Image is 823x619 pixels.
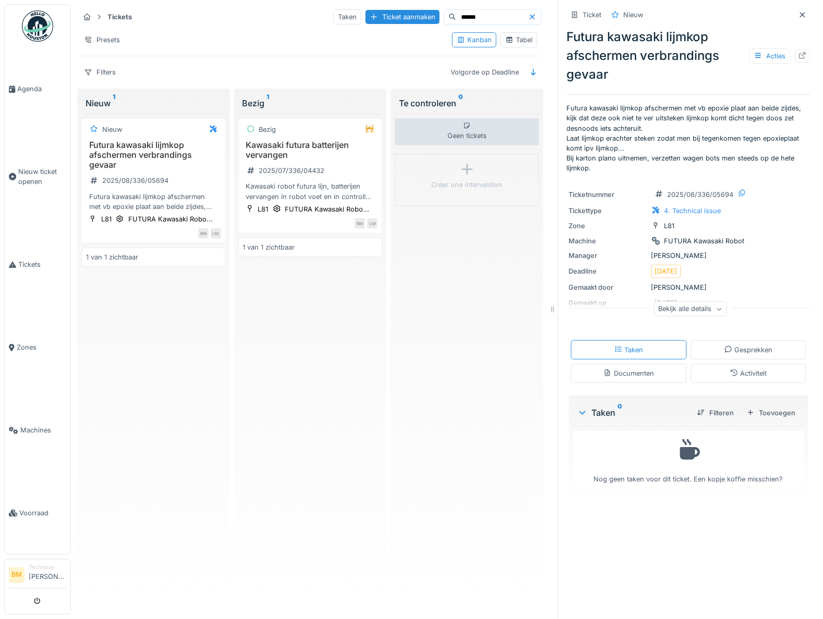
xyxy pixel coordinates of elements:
div: L81 [101,214,112,224]
div: Futura kawasaki lijmkop afschermen verbrandings gevaar [567,28,810,84]
span: Nieuw ticket openen [18,167,66,187]
a: Nieuw ticket openen [5,130,70,223]
div: 2025/08/336/05694 [102,176,168,185]
div: Bezig [259,125,276,134]
div: Tabel [505,35,532,45]
div: Taken [333,9,361,24]
div: Te controleren [399,97,535,109]
div: BM [198,228,209,239]
div: Ticket aanmaken [366,10,440,24]
div: FUTURA Kawasaki Robot [664,236,745,246]
a: Machines [5,389,70,472]
div: Taken [577,406,689,419]
div: [PERSON_NAME] [569,282,808,292]
div: LM [211,228,221,239]
div: Gemaakt door [569,282,647,292]
div: Créer une intervention [432,180,503,190]
div: Nog geen taken voor dit ticket. Een kopje koffie misschien? [580,436,797,484]
div: Futura kawasaki lijmkop afschermen met vb epoxie plaat aan beide zijdes, kijk dat deze ook niet t... [86,192,221,212]
div: Acties [749,48,791,64]
div: Deadline [569,266,647,276]
div: Activiteit [730,368,767,378]
div: Manager [569,251,647,261]
div: Toevoegen [743,406,800,420]
span: Machines [20,425,66,435]
div: Filters [79,65,120,80]
div: Geen tickets [395,118,539,145]
img: Badge_color-CXgf-gQk.svg [22,10,53,42]
div: Ticket [583,10,602,20]
li: BM [9,567,25,583]
a: Agenda [5,47,70,130]
div: Bekijk alle details [655,302,728,317]
span: Zones [17,342,66,352]
div: 2025/08/336/05694 [668,190,734,200]
div: Tickettype [569,206,647,216]
sup: 0 [458,97,463,109]
div: 1 van 1 zichtbaar [243,242,295,252]
sup: 1 [267,97,270,109]
div: Gesprekken [724,345,773,355]
div: [PERSON_NAME] [569,251,808,261]
span: Tickets [18,259,66,269]
div: Ticketnummer [569,190,647,200]
sup: 0 [618,406,623,419]
a: Zones [5,306,70,389]
a: Voorraad [5,472,70,554]
div: FUTURA Kawasaki Robo... [285,204,370,214]
li: [PERSON_NAME] [29,564,66,586]
a: BM Technicus[PERSON_NAME] [9,564,66,589]
h3: Futura kawasaki lijmkop afschermen verbrandings gevaar [86,140,221,170]
div: Nieuw [86,97,222,109]
div: 4. Technical issue [664,206,721,216]
div: Technicus [29,564,66,572]
div: Nieuw [624,10,644,20]
span: Voorraad [19,508,66,518]
div: Documenten [603,368,654,378]
h3: Kawasaki futura batterijen vervangen [243,140,378,160]
div: [DATE] [655,266,677,276]
div: 1 van 1 zichtbaar [86,252,138,262]
div: Kawasaki robot futura lijn, batterijen vervangen in robot voet en in controller. Deze staan in ee... [243,181,378,201]
div: Zone [569,221,647,231]
div: Machine [569,236,647,246]
div: LM [367,218,378,229]
div: L81 [664,221,675,231]
strong: Tickets [103,12,136,22]
div: Filteren [693,406,739,420]
a: Tickets [5,223,70,306]
div: Bezig [243,97,379,109]
div: 2025/07/336/04432 [259,166,325,176]
div: Taken [614,345,644,355]
div: Presets [79,32,125,47]
div: Volgorde op Deadline [446,65,524,80]
div: FUTURA Kawasaki Robo... [128,214,213,224]
sup: 1 [113,97,115,109]
div: BM [355,218,365,229]
div: Kanban [457,35,492,45]
span: Agenda [17,84,66,94]
div: Nieuw [102,125,122,134]
div: L81 [258,204,269,214]
p: Futura kawasaki lijmkop afschermen met vb epoxie plaat aan beide zijdes, kijk dat deze ook niet t... [567,103,810,173]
